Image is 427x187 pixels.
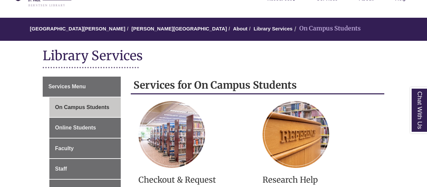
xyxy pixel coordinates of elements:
[30,26,125,31] a: [GEOGRAPHIC_DATA][PERSON_NAME]
[48,84,86,89] span: Services Menu
[293,24,361,33] li: On Campus Students
[43,77,121,97] a: Services Menu
[43,48,384,65] h1: Library Services
[49,97,121,117] a: On Campus Students
[131,26,227,31] a: [PERSON_NAME][GEOGRAPHIC_DATA]
[263,175,377,185] h3: Research Help
[49,159,121,179] a: Staff
[131,77,385,94] h2: Services for On Campus Students
[233,26,248,31] a: About
[138,175,253,185] h3: Checkout & Request
[254,26,293,31] a: Library Services
[49,138,121,159] a: Faculty
[49,118,121,138] a: Online Students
